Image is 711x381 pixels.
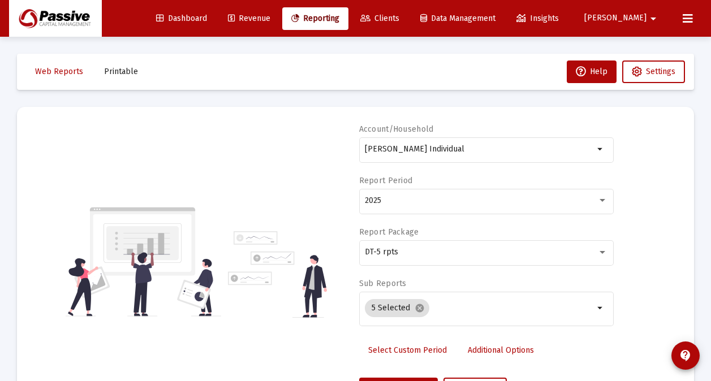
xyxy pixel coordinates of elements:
button: Printable [95,60,147,83]
mat-chip: 5 Selected [365,299,429,317]
a: Dashboard [147,7,216,30]
mat-icon: arrow_drop_down [647,7,660,30]
a: Revenue [219,7,279,30]
span: Reporting [291,14,339,23]
span: DT-5 rpts [365,247,398,257]
button: [PERSON_NAME] [571,7,674,29]
span: [PERSON_NAME] [584,14,647,23]
img: reporting [66,206,221,318]
span: Settings [646,67,675,76]
mat-icon: cancel [415,303,425,313]
label: Account/Household [359,124,434,134]
mat-icon: contact_support [679,349,692,362]
span: Clients [360,14,399,23]
button: Settings [622,60,685,83]
button: Help [567,60,617,83]
span: Revenue [228,14,270,23]
span: Printable [104,67,138,76]
mat-chip-list: Selection [365,297,594,319]
img: Dashboard [18,7,93,30]
span: Additional Options [468,345,534,355]
a: Clients [351,7,408,30]
mat-icon: arrow_drop_down [594,301,607,315]
span: Help [576,67,607,76]
a: Reporting [282,7,348,30]
span: Insights [516,14,559,23]
a: Insights [507,7,568,30]
label: Report Period [359,176,413,185]
img: reporting-alt [228,231,327,318]
span: Web Reports [35,67,83,76]
span: Data Management [420,14,495,23]
span: Dashboard [156,14,207,23]
mat-icon: arrow_drop_down [594,142,607,156]
label: Report Package [359,227,419,237]
span: Select Custom Period [368,345,447,355]
a: Data Management [411,7,505,30]
span: 2025 [365,196,381,205]
label: Sub Reports [359,279,407,288]
input: Search or select an account or household [365,145,594,154]
button: Web Reports [26,60,92,83]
